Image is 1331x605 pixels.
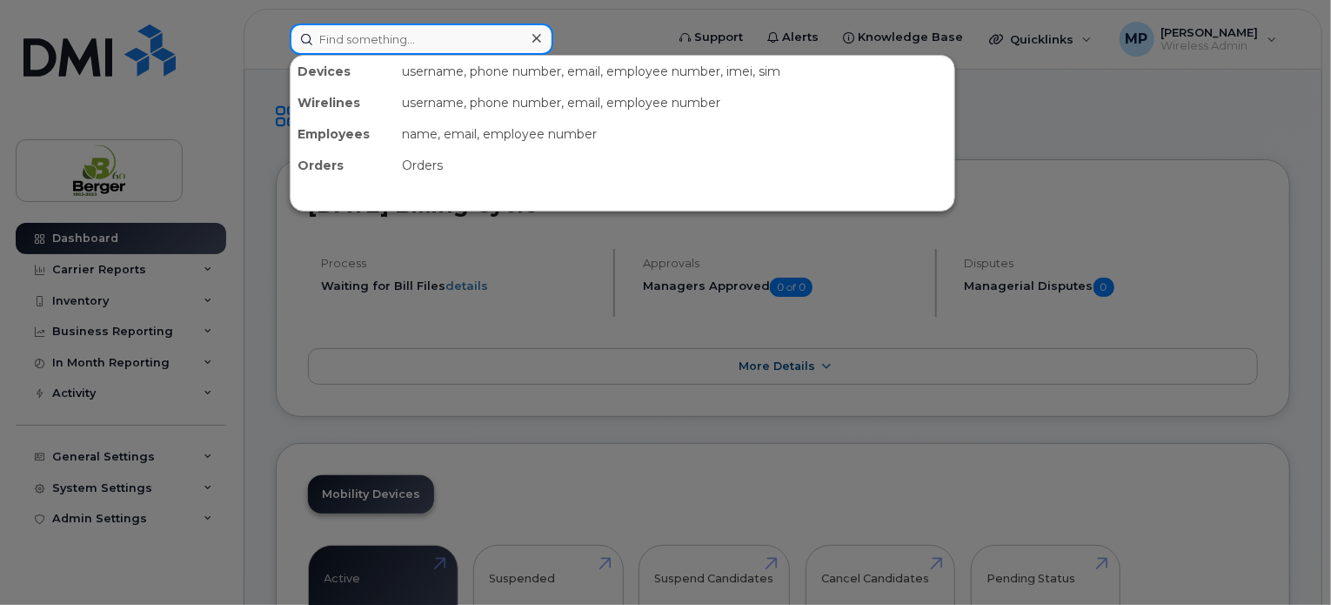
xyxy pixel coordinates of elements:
[291,56,395,87] div: Devices
[395,118,954,150] div: name, email, employee number
[291,118,395,150] div: Employees
[395,87,954,118] div: username, phone number, email, employee number
[291,87,395,118] div: Wirelines
[395,56,954,87] div: username, phone number, email, employee number, imei, sim
[291,150,395,181] div: Orders
[395,150,954,181] div: Orders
